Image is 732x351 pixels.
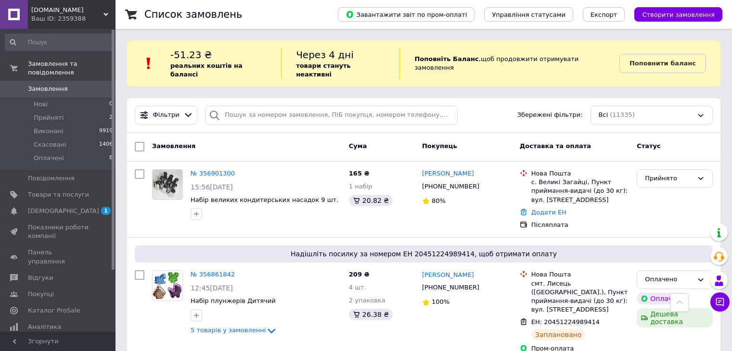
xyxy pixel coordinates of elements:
[152,169,183,200] a: Фото товару
[583,7,625,22] button: Експорт
[420,180,481,193] div: [PHONE_NUMBER]
[349,195,393,206] div: 20.82 ₴
[517,111,583,120] span: Збережені фільтри:
[153,111,180,120] span: Фільтри
[191,183,233,191] span: 15:56[DATE]
[637,293,689,304] div: Оплачено
[349,297,385,304] span: 2 упаковка
[349,271,370,278] span: 209 ₴
[414,55,478,63] b: Поповніть Баланс
[191,326,277,334] a: 5 товарів у замовленні
[191,327,266,334] span: 5 товарів у замовленні
[191,170,235,177] a: № 356901300
[152,270,183,301] a: Фото товару
[28,306,80,315] span: Каталог ProSale
[625,11,722,18] a: Створити замовлення
[710,292,730,312] button: Чат з покупцем
[346,10,467,19] span: Завантажити звіт по пром-оплаті
[28,274,53,282] span: Відгуки
[619,54,706,73] a: Поповнити баланс
[399,48,619,79] div: , щоб продовжити отримувати замовлення
[629,60,696,67] b: Поповнити баланс
[34,140,66,149] span: Скасовані
[531,270,629,279] div: Нова Пошта
[99,140,113,149] span: 1406
[531,178,629,204] div: с. Великі Загайці, Пункт приймання-видачі (до 30 кг): вул. [STREET_ADDRESS]
[520,142,591,150] span: Доставка та оплата
[191,196,338,203] a: Набір великих кондитерських насадок 9 шт.
[349,142,367,150] span: Cума
[645,174,693,184] div: Прийнято
[28,290,54,299] span: Покупці
[28,60,116,77] span: Замовлення та повідомлення
[191,284,233,292] span: 12:45[DATE]
[153,271,182,301] img: Фото товару
[610,111,635,118] span: (11335)
[422,169,474,178] a: [PERSON_NAME]
[531,279,629,314] div: смт. Лисець ([GEOGRAPHIC_DATA].), Пункт приймання-видачі (до 30 кг): вул. [STREET_ADDRESS]
[349,284,366,291] span: 4 шт.
[205,106,458,125] input: Пошук за номером замовлення, ПІБ покупця, номером телефону, Email, номером накладної
[191,271,235,278] a: № 356861842
[484,7,573,22] button: Управління статусами
[109,113,113,122] span: 2
[296,62,351,78] b: товари стануть неактивні
[5,34,114,51] input: Пошук
[591,11,617,18] span: Експорт
[338,7,475,22] button: Завантажити звіт по пром-оплаті
[637,142,661,150] span: Статус
[531,329,586,340] div: Заплановано
[349,170,370,177] span: 165 ₴
[153,170,182,200] img: Фото товару
[34,113,64,122] span: Прийняті
[634,7,722,22] button: Створити замовлення
[422,271,474,280] a: [PERSON_NAME]
[349,309,393,320] div: 26.38 ₴
[28,190,89,199] span: Товари та послуги
[28,207,99,215] span: [DEMOGRAPHIC_DATA]
[144,9,242,20] h1: Список замовлень
[34,154,64,163] span: Оплачені
[141,56,156,71] img: :exclamation:
[432,197,446,204] span: 80%
[99,127,113,136] span: 9919
[170,49,212,61] span: -51.23 ₴
[34,100,48,109] span: Нові
[492,11,565,18] span: Управління статусами
[31,6,103,14] span: Arttort.com.ua
[349,183,372,190] span: 1 набір
[531,318,600,326] span: ЕН: 20451224989414
[28,223,89,240] span: Показники роботи компанії
[531,169,629,178] div: Нова Пошта
[296,49,354,61] span: Через 4 дні
[28,248,89,265] span: Панель управління
[637,308,713,327] div: Дешева доставка
[28,174,75,183] span: Повідомлення
[531,209,566,216] a: Додати ЕН
[432,298,449,305] span: 100%
[420,281,481,294] div: [PHONE_NUMBER]
[531,221,629,229] div: Післяплата
[139,249,709,259] span: Надішліть посилку за номером ЕН 20451224989414, щоб отримати оплату
[34,127,64,136] span: Виконані
[642,11,715,18] span: Створити замовлення
[152,142,195,150] span: Замовлення
[599,111,608,120] span: Всі
[31,14,116,23] div: Ваш ID: 2359388
[422,142,457,150] span: Покупець
[191,297,276,304] a: Набір плунжерів Дитячий
[28,85,68,93] span: Замовлення
[170,62,243,78] b: реальних коштів на балансі
[101,207,111,215] span: 1
[645,275,693,285] div: Оплачено
[28,323,61,331] span: Аналітика
[109,154,113,163] span: 8
[109,100,113,109] span: 0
